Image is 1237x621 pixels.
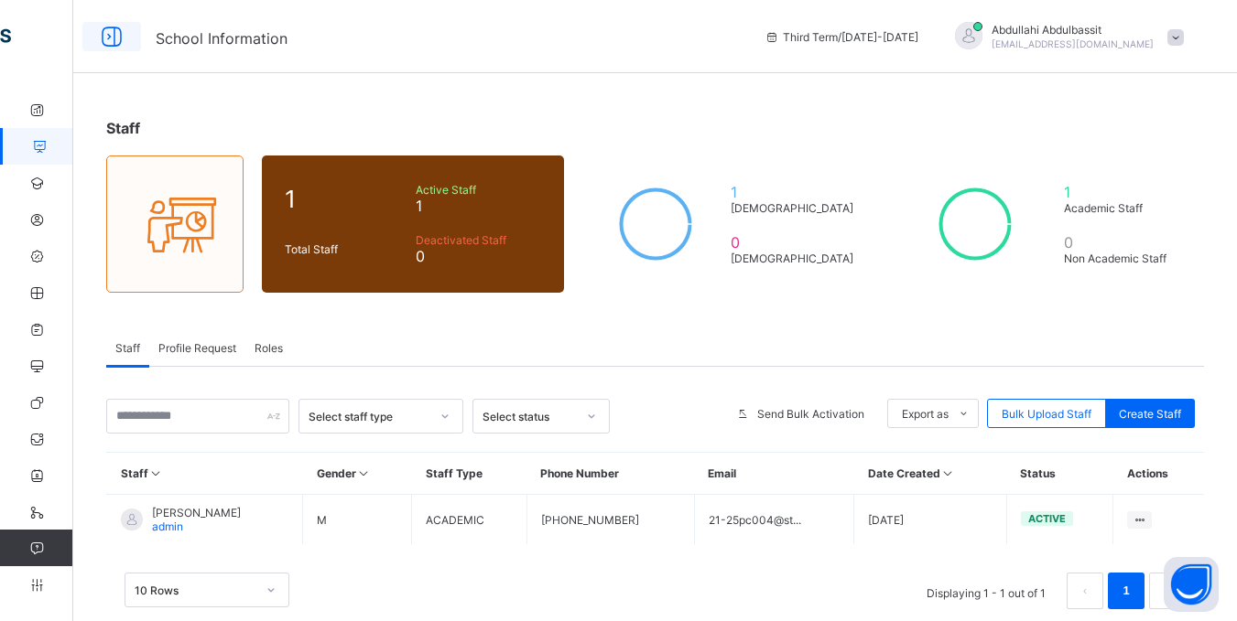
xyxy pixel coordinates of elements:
i: Sort in Ascending Order [940,466,956,480]
span: [DEMOGRAPHIC_DATA] [731,201,862,215]
span: Staff [106,119,140,137]
div: Select staff type [309,410,429,423]
span: 0 [731,233,862,252]
button: next page [1149,573,1186,609]
td: ACADEMIC [412,495,527,545]
td: [PHONE_NUMBER] [526,495,694,545]
li: 上一页 [1067,573,1103,609]
th: Email [694,453,854,495]
span: 1 [416,197,541,215]
td: M [303,495,412,545]
span: 0 [416,247,541,265]
i: Sort in Ascending Order [148,466,164,480]
span: Export as [902,407,949,421]
span: 1 [285,185,407,213]
span: Staff [115,341,140,355]
button: Open asap [1164,557,1219,612]
span: [PERSON_NAME] [152,506,241,519]
td: [DATE] [854,495,1006,545]
th: Actions [1113,453,1204,495]
i: Sort in Ascending Order [356,466,372,480]
span: Profile Request [158,341,236,355]
a: 1 [1117,579,1134,603]
td: 21-25pc004@st... [694,495,854,545]
th: Phone Number [526,453,694,495]
span: Academic Staff [1064,201,1181,215]
li: Displaying 1 - 1 out of 1 [913,573,1059,609]
span: 1 [1064,183,1181,201]
th: Staff Type [412,453,527,495]
span: 0 [1064,233,1181,252]
th: Gender [303,453,412,495]
button: prev page [1067,573,1103,609]
th: Status [1006,453,1112,495]
th: Date Created [854,453,1006,495]
span: Deactivated Staff [416,233,541,247]
th: Staff [107,453,303,495]
span: Roles [255,341,283,355]
span: Create Staff [1119,407,1181,421]
span: Active Staff [416,183,541,197]
li: 1 [1108,573,1145,609]
span: Send Bulk Activation [757,407,864,421]
span: 1 [731,183,862,201]
span: School Information [156,29,288,48]
span: session/term information [765,30,918,44]
span: Bulk Upload Staff [1002,407,1091,421]
div: Select status [483,410,576,423]
div: Total Staff [280,238,411,261]
span: Abdullahi Abdulbassit [992,23,1154,37]
li: 下一页 [1149,573,1186,609]
div: 10 Rows [135,584,255,597]
span: [DEMOGRAPHIC_DATA] [731,252,862,265]
span: Non Academic Staff [1064,252,1181,265]
span: [EMAIL_ADDRESS][DOMAIN_NAME] [992,38,1154,49]
div: AbdullahiAbdulbassit [937,22,1193,52]
span: active [1028,512,1066,525]
span: admin [152,519,183,533]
